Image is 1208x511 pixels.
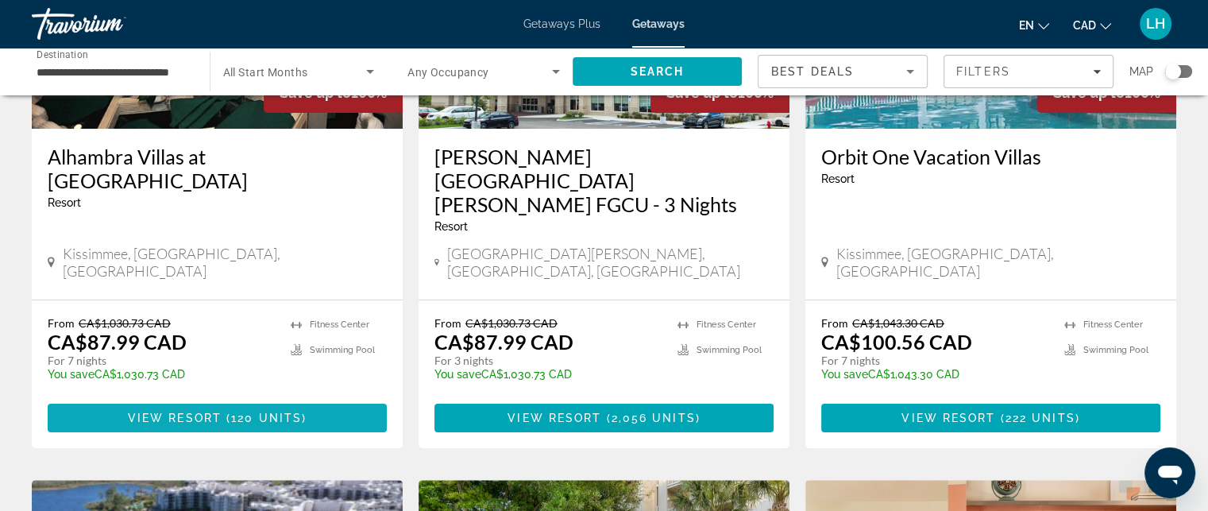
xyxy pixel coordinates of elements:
button: Filters [944,55,1113,88]
span: ( ) [995,412,1079,424]
span: Fitness Center [1083,319,1143,330]
span: 222 units [1005,412,1075,424]
span: LH [1146,16,1165,32]
span: ( ) [601,412,700,424]
a: Getaways Plus [523,17,600,30]
mat-select: Sort by [771,62,914,81]
span: All Start Months [223,66,308,79]
span: View Resort [508,412,601,424]
span: Map [1129,60,1153,83]
p: For 7 nights [48,354,275,368]
span: Any Occupancy [407,66,489,79]
p: CA$87.99 CAD [434,330,573,354]
span: CA$1,030.73 CAD [79,316,171,330]
p: CA$1,043.30 CAD [821,368,1048,381]
span: From [434,316,461,330]
span: Best Deals [771,65,854,78]
span: Destination [37,48,88,60]
p: CA$100.56 CAD [821,330,972,354]
button: View Resort(222 units) [821,404,1160,432]
span: View Resort [901,412,995,424]
span: Swimming Pool [310,345,375,355]
p: For 7 nights [821,354,1048,368]
a: [PERSON_NAME][GEOGRAPHIC_DATA][PERSON_NAME] FGCU - 3 Nights [434,145,774,216]
span: en [1019,19,1034,32]
p: For 3 nights [434,354,662,368]
span: Swimming Pool [697,345,762,355]
span: [GEOGRAPHIC_DATA][PERSON_NAME], [GEOGRAPHIC_DATA], [GEOGRAPHIC_DATA] [447,245,774,280]
span: From [48,316,75,330]
span: Kissimmee, [GEOGRAPHIC_DATA], [GEOGRAPHIC_DATA] [63,245,387,280]
span: You save [434,368,481,381]
span: 2,056 units [612,412,696,424]
button: View Resort(2,056 units) [434,404,774,432]
button: User Menu [1135,7,1176,41]
input: Select destination [37,63,189,82]
span: Swimming Pool [1083,345,1148,355]
button: Search [573,57,743,86]
span: Resort [821,172,855,185]
span: You save [821,368,868,381]
span: ( ) [222,412,307,424]
span: Kissimmee, [GEOGRAPHIC_DATA], [GEOGRAPHIC_DATA] [836,245,1160,280]
span: Resort [48,196,81,209]
span: CAD [1073,19,1096,32]
span: Filters [956,65,1010,78]
span: From [821,316,848,330]
span: Search [630,65,684,78]
a: Travorium [32,3,191,45]
a: Alhambra Villas at [GEOGRAPHIC_DATA] [48,145,387,192]
iframe: Button to launch messaging window [1144,447,1195,498]
a: Getaways [632,17,685,30]
span: CA$1,043.30 CAD [852,316,944,330]
span: Fitness Center [310,319,369,330]
span: View Resort [128,412,222,424]
button: Change language [1019,14,1049,37]
button: View Resort(120 units) [48,404,387,432]
a: Orbit One Vacation Villas [821,145,1160,168]
span: CA$1,030.73 CAD [465,316,558,330]
span: Resort [434,220,468,233]
p: CA$87.99 CAD [48,330,187,354]
span: 120 units [231,412,302,424]
p: CA$1,030.73 CAD [434,368,662,381]
span: Fitness Center [697,319,756,330]
p: CA$1,030.73 CAD [48,368,275,381]
span: You save [48,368,95,381]
button: Change currency [1073,14,1111,37]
